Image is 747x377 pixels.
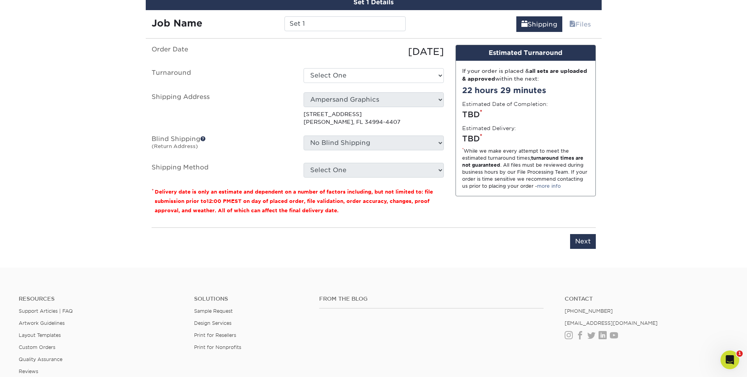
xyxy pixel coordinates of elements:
[152,18,202,29] strong: Job Name
[537,183,561,189] a: more info
[462,100,548,108] label: Estimated Date of Completion:
[194,296,307,302] h4: Solutions
[19,344,55,350] a: Custom Orders
[19,332,61,338] a: Layout Templates
[194,344,241,350] a: Print for Nonprofits
[569,21,576,28] span: files
[565,296,728,302] a: Contact
[565,320,658,326] a: [EMAIL_ADDRESS][DOMAIN_NAME]
[462,109,589,120] div: TBD
[462,124,516,132] label: Estimated Delivery:
[19,296,182,302] h4: Resources
[194,308,233,314] a: Sample Request
[304,110,444,126] p: [STREET_ADDRESS] [PERSON_NAME], FL 34994-4407
[155,189,433,213] small: Delivery date is only an estimate and dependent on a number of factors including, but not limited...
[462,67,589,83] div: If your order is placed & within the next:
[19,320,65,326] a: Artwork Guidelines
[462,155,583,168] strong: turnaround times are not guaranteed
[319,296,544,302] h4: From the Blog
[298,45,450,59] div: [DATE]
[146,92,298,126] label: Shipping Address
[194,320,231,326] a: Design Services
[721,351,739,369] iframe: Intercom live chat
[146,68,298,83] label: Turnaround
[284,16,406,31] input: Enter a job name
[146,136,298,153] label: Blind Shipping
[570,234,596,249] input: Next
[207,198,231,204] span: 12:00 PM
[462,133,589,144] div: TBD
[565,308,613,314] a: [PHONE_NUMBER]
[462,85,589,96] div: 22 hours 29 minutes
[19,308,73,314] a: Support Articles | FAQ
[564,16,596,32] a: Files
[146,163,298,178] label: Shipping Method
[146,45,298,59] label: Order Date
[152,143,198,149] small: (Return Address)
[462,148,589,190] div: While we make every attempt to meet the estimated turnaround times; . All files must be reviewed ...
[456,45,595,61] div: Estimated Turnaround
[194,332,236,338] a: Print for Resellers
[521,21,528,28] span: shipping
[736,351,743,357] span: 1
[516,16,562,32] a: Shipping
